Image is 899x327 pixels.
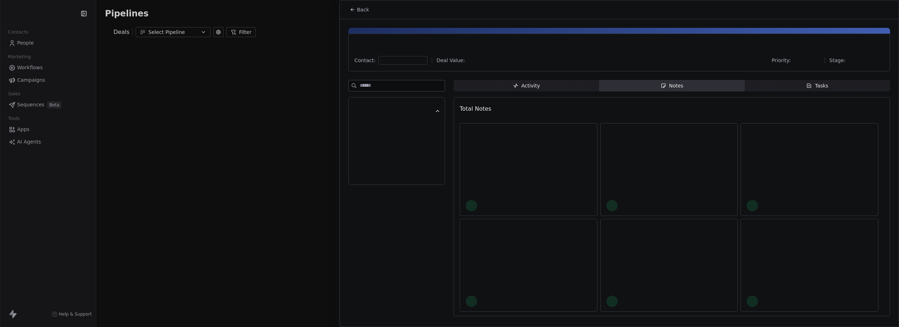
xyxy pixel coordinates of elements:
[513,82,540,90] div: Activity
[806,82,828,90] div: Tasks
[354,57,375,64] div: Contact:
[460,105,491,112] span: Total Notes
[357,6,369,13] span: Back
[436,57,465,64] span: Deal Value:
[660,82,683,90] div: Notes
[772,57,791,64] span: Priority:
[345,3,373,16] button: Back
[829,57,845,64] span: Stage:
